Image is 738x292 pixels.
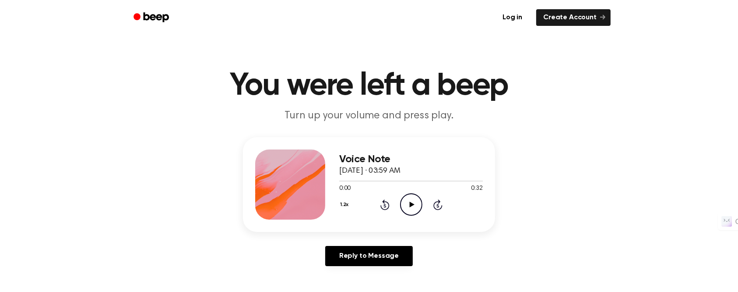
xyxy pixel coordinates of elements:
[339,167,401,175] span: [DATE] · 03:59 AM
[536,9,611,26] a: Create Account
[494,7,531,28] a: Log in
[145,70,593,102] h1: You were left a beep
[339,153,483,165] h3: Voice Note
[339,197,352,212] button: 1.2x
[339,184,351,193] span: 0:00
[127,9,177,26] a: Beep
[325,246,413,266] a: Reply to Message
[201,109,537,123] p: Turn up your volume and press play.
[471,184,483,193] span: 0:32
